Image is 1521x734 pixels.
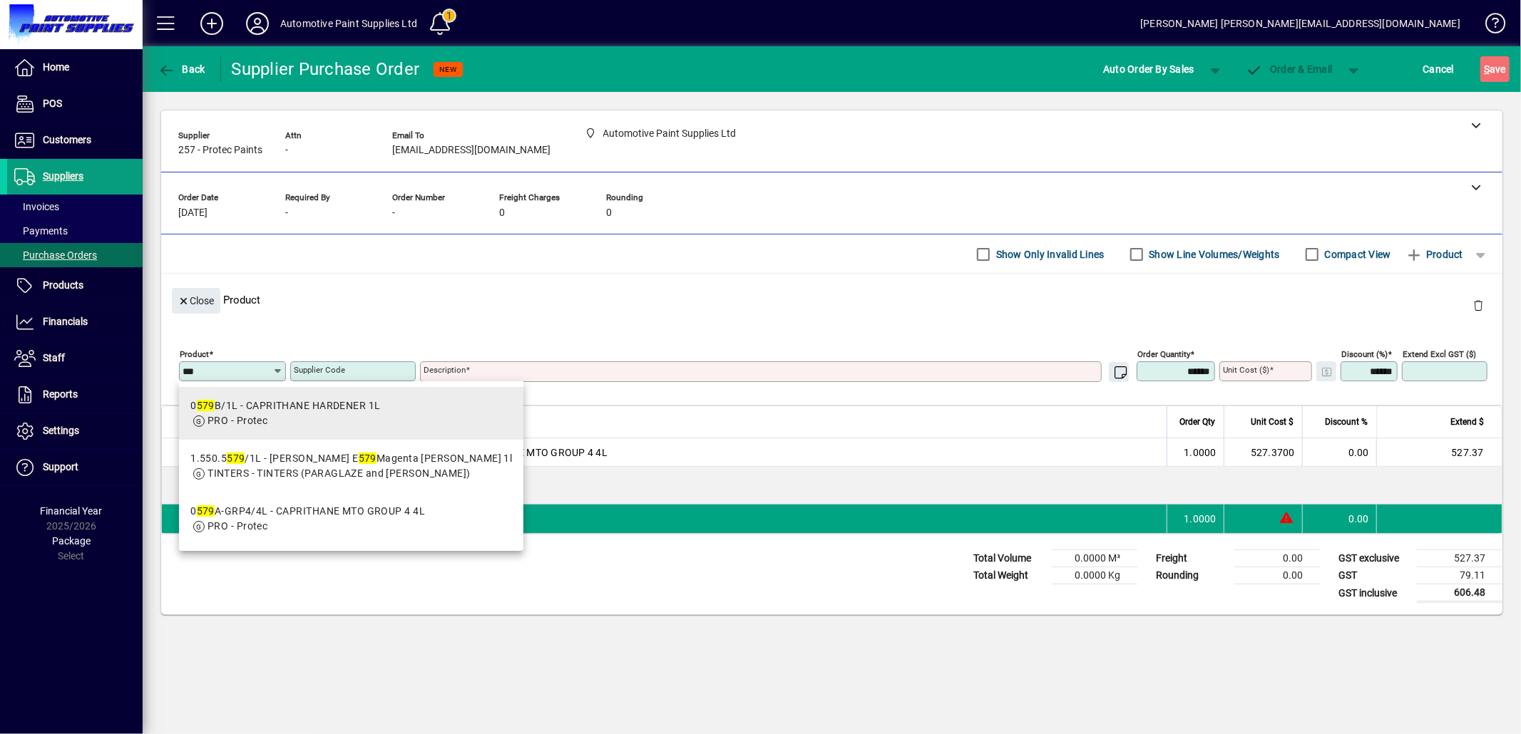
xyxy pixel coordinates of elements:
span: Settings [43,425,79,436]
div: [PERSON_NAME] [PERSON_NAME][EMAIL_ADDRESS][DOMAIN_NAME] [1140,12,1460,35]
button: Back [154,56,209,82]
td: 606.48 [1417,584,1502,602]
a: Staff [7,341,143,376]
app-page-header-button: Back [143,56,221,82]
a: Knowledge Base [1475,3,1503,49]
div: 1.550.5 /1L - [PERSON_NAME] E Magenta [PERSON_NAME] 1l [190,451,512,466]
td: 1.0000 [1167,438,1224,467]
span: Financial Year [41,505,103,517]
app-page-header-button: Close [168,294,224,306]
td: 0.00 [1302,438,1376,467]
span: Reports [43,388,78,400]
mat-label: Description [424,365,466,375]
button: Auto Order By Sales [1096,56,1202,82]
span: Customers [43,134,91,145]
em: 579 [197,400,215,411]
mat-label: Product [180,349,209,359]
a: Products [7,268,143,304]
span: Products [43,279,83,291]
td: 527.37 [1376,438,1502,467]
span: POS [43,98,62,109]
a: POS [7,86,143,122]
span: Support [43,461,78,472]
td: 527.37 [1417,550,1502,567]
div: 0 A-GRP4/4L - CAPRITHANE MTO GROUP 4 4L [190,504,425,519]
span: Extend $ [1450,414,1484,430]
div: Supplier Purchase Order [232,58,420,81]
td: 527.3700 [1224,438,1302,467]
td: GST exclusive [1331,550,1417,567]
span: - [285,145,288,156]
span: Discount % [1325,414,1368,430]
button: Close [172,288,220,314]
td: Total Volume [966,550,1052,567]
label: Compact View [1322,247,1391,262]
a: Reports [7,377,143,413]
span: Suppliers [43,170,83,182]
td: GST [1331,567,1417,584]
span: TINTERS - TINTERS (PARAGLAZE and [PERSON_NAME]) [208,467,471,479]
td: 0.00 [1302,505,1376,533]
div: 0 B/1L - CAPRITHANE HARDENER 1L [190,398,380,413]
span: 257 - Protec Paints [178,145,262,156]
span: Cancel [1423,58,1455,81]
span: Auto Order By Sales [1103,58,1194,81]
mat-label: Extend excl GST ($) [1403,349,1476,359]
app-page-header-button: Delete [1461,299,1495,311]
mat-option: 1.550.5579/1L - Max Meyer E579 Magenta Chiaro 1l [179,440,523,492]
td: 0.00 [1234,567,1320,584]
a: Settings [7,413,143,449]
span: Home [43,61,69,73]
span: [DATE] [178,207,208,219]
div: Automotive Paint Supplies Ltd [280,12,417,35]
span: PRO - Protec [208,415,267,426]
button: Delete [1461,288,1495,322]
span: Unit Cost $ [1251,414,1294,430]
td: 0.0000 Kg [1052,567,1137,584]
td: 0.00 [1234,550,1320,567]
div: Ral 5003 Blue [208,467,1502,504]
span: Package [52,535,91,547]
span: Order & Email [1246,63,1333,75]
span: Staff [43,352,65,363]
span: Financials [43,316,88,327]
span: NEW [439,65,457,74]
em: 579 [197,505,215,517]
td: Freight [1149,550,1234,567]
mat-label: Order Quantity [1137,349,1190,359]
span: Payments [14,225,68,237]
td: GST inclusive [1331,584,1417,602]
td: Total Weight [966,567,1052,584]
button: Order & Email [1239,56,1340,82]
td: 1.0000 [1167,505,1224,533]
span: 0 [606,207,612,219]
span: Close [178,289,215,313]
span: 0 [499,207,505,219]
mat-label: Discount (%) [1341,349,1388,359]
em: 579 [359,453,377,464]
td: 79.11 [1417,567,1502,584]
mat-label: Unit Cost ($) [1223,365,1269,375]
span: CAPRITHANE MTO GROUP 4 4L [462,445,608,460]
span: - [392,207,395,219]
a: Payments [7,219,143,243]
a: Customers [7,123,143,158]
mat-option: 0579A-GRP4/4L - CAPRITHANE MTO GROUP 4 4L [179,492,523,545]
a: Purchase Orders [7,243,143,267]
td: 0.0000 M³ [1052,550,1137,567]
mat-option: 0579B/1L - CAPRITHANE HARDENER 1L [179,387,523,440]
span: Purchase Orders [14,249,97,261]
span: ave [1484,58,1506,81]
button: Cancel [1420,56,1458,82]
span: S [1484,63,1490,75]
button: Save [1480,56,1510,82]
button: Profile [235,11,280,36]
span: Back [158,63,205,75]
mat-label: Supplier Code [294,365,345,375]
span: - [285,207,288,219]
a: Invoices [7,195,143,219]
a: Support [7,450,143,485]
a: Home [7,50,143,86]
span: [EMAIL_ADDRESS][DOMAIN_NAME] [392,145,550,156]
div: Product [161,274,1502,326]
